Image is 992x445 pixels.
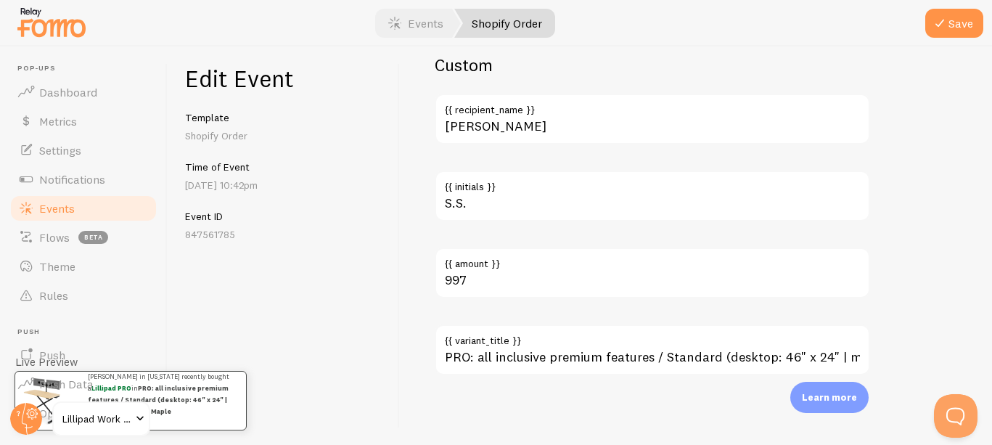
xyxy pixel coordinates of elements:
[39,172,105,187] span: Notifications
[9,281,158,310] a: Rules
[62,410,131,428] span: Lillipad Work Solutions
[9,107,158,136] a: Metrics
[435,171,870,195] label: {{ initials }}
[78,231,108,244] span: beta
[17,327,158,337] span: Push
[39,85,97,99] span: Dashboard
[9,136,158,165] a: Settings
[185,210,382,223] h5: Event ID
[52,401,150,436] a: Lillipad Work Solutions
[39,114,77,128] span: Metrics
[185,128,382,143] p: Shopify Order
[9,194,158,223] a: Events
[435,54,870,76] h2: Custom
[185,111,382,124] h5: Template
[9,252,158,281] a: Theme
[39,259,75,274] span: Theme
[802,391,857,404] p: Learn more
[435,94,870,118] label: {{ recipient_name }}
[39,348,65,362] span: Push
[9,399,158,428] a: Opt-In
[435,324,870,349] label: {{ variant_title }}
[15,4,88,41] img: fomo-relay-logo-orange.svg
[185,160,382,173] h5: Time of Event
[9,223,158,252] a: Flows beta
[39,288,68,303] span: Rules
[185,227,382,242] p: 847561785
[39,201,75,216] span: Events
[790,382,869,413] div: Learn more
[17,64,158,73] span: Pop-ups
[9,340,158,370] a: Push
[435,248,870,272] label: {{ amount }}
[39,143,81,158] span: Settings
[185,178,382,192] p: [DATE] 10:42pm
[9,165,158,194] a: Notifications
[9,78,158,107] a: Dashboard
[39,377,94,391] span: Push Data
[9,370,158,399] a: Push Data
[185,64,382,94] h1: Edit Event
[39,230,70,245] span: Flows
[934,394,977,438] iframe: Help Scout Beacon - Open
